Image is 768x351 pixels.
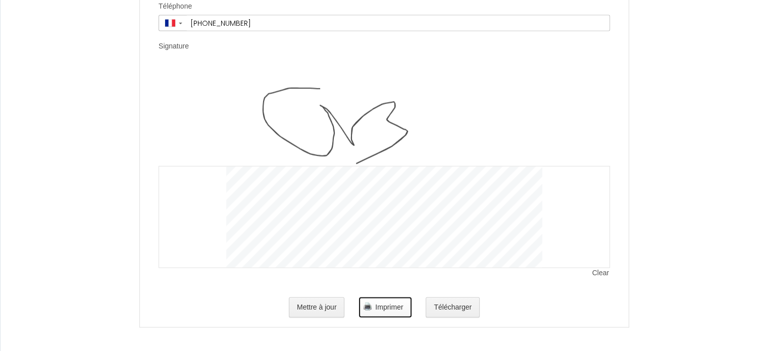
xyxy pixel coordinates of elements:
button: Télécharger [426,297,480,318]
span: Imprimer [375,303,403,311]
button: Mettre à jour [289,297,345,318]
span: Clear [592,268,610,278]
img: printer.png [364,303,372,311]
button: Imprimer [359,297,411,318]
label: Signature [159,41,189,52]
label: Téléphone [159,2,192,12]
input: +33 6 12 34 56 78 [187,16,609,31]
img: signature [227,65,542,166]
span: ▼ [178,21,183,25]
